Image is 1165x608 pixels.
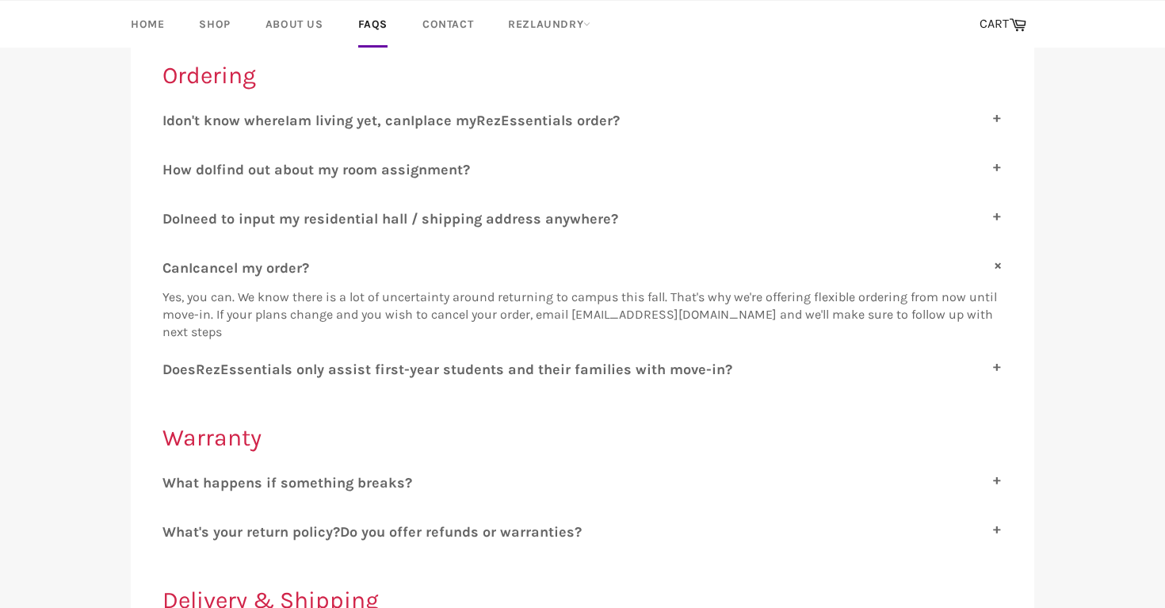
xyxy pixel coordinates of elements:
span: o you offer refunds or warranties? [349,523,582,541]
label: D I [162,210,1003,228]
label: I I I R E [162,112,1003,129]
label: W [162,474,1003,491]
span: place my [414,112,476,129]
span: cancel my order? [193,259,309,277]
a: About Us [250,1,339,48]
span: ez [205,361,220,378]
label: D R E [162,361,1003,378]
label: H I [162,161,1003,178]
span: ez [486,112,501,129]
span: find out about my room assignment? [216,161,470,178]
span: o [172,210,180,228]
a: Home [115,1,180,48]
span: an [171,259,189,277]
span: oes [172,361,196,378]
span: hat happens if something breaks? [176,474,412,491]
span: ssentials only assist first-year students and their families with move-in? [229,361,732,378]
a: Contact [407,1,489,48]
span: need to input my residential hall / shipping address anywhere? [184,210,618,228]
label: C I [162,259,1003,277]
label: W D [162,523,1003,541]
span: don't know where [166,112,285,129]
a: CART [972,8,1034,41]
span: am living yet, can [289,112,411,129]
a: FAQs [342,1,403,48]
span: ssentials order? [510,112,620,129]
h2: Ordering [162,59,1003,92]
a: Shop [183,1,246,48]
span: hat's your return policy? [176,523,340,541]
span: ow do [173,161,212,178]
h2: Warranty [162,422,1003,454]
span: Yes, you can. We know there is a lot of uncertainty around returning to campus this fall. That's ... [162,289,997,339]
a: RezLaundry [492,1,606,48]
